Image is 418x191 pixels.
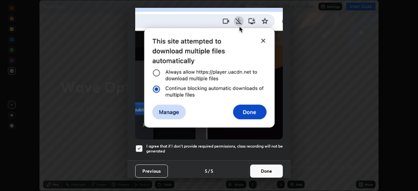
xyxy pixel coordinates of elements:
[135,165,168,178] button: Previous
[205,167,207,174] h4: 5
[208,167,210,174] h4: /
[146,144,283,154] h5: I agree that if I don't provide required permissions, class recording will not be generated
[250,165,283,178] button: Done
[211,167,213,174] h4: 5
